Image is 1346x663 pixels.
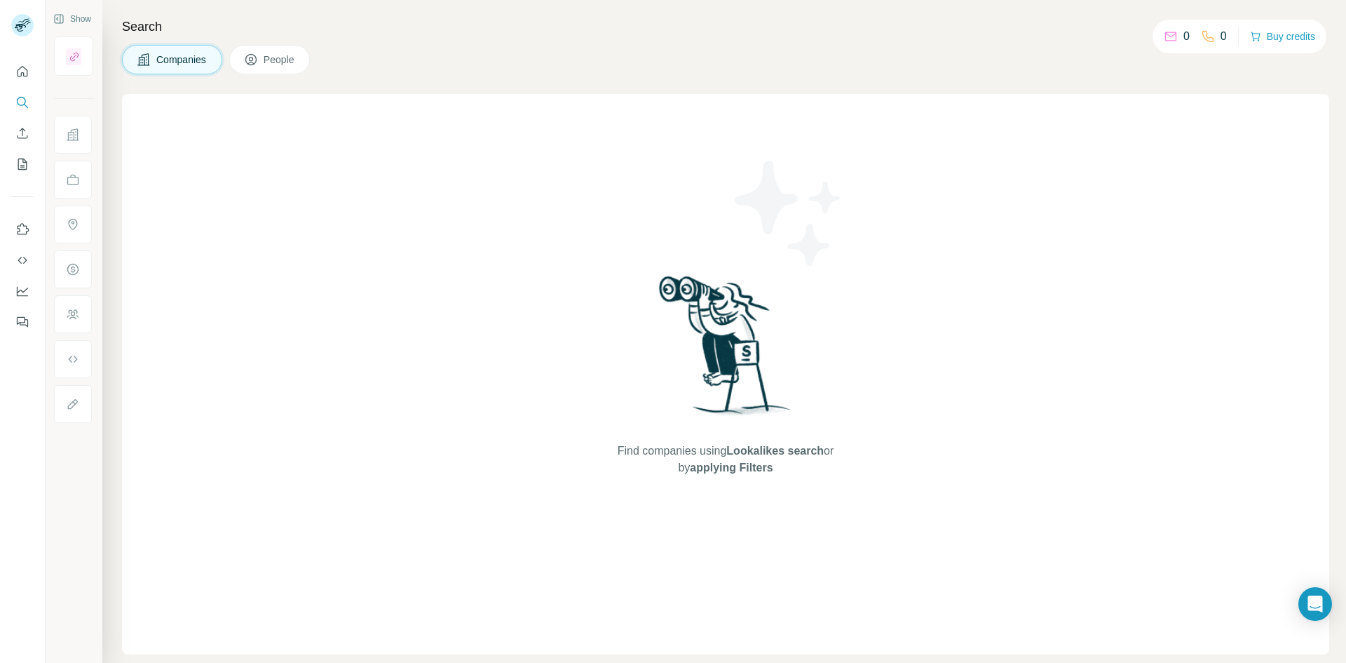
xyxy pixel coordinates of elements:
[11,152,34,177] button: My lists
[726,150,852,276] img: Surfe Illustration - Stars
[653,272,798,429] img: Surfe Illustration - Woman searching with binoculars
[613,443,838,476] span: Find companies using or by
[1183,28,1190,45] p: 0
[122,17,1329,36] h4: Search
[1221,28,1227,45] p: 0
[1250,27,1315,46] button: Buy credits
[11,59,34,84] button: Quick start
[11,90,34,115] button: Search
[264,53,296,67] span: People
[156,53,208,67] span: Companies
[690,462,773,474] span: applying Filters
[1298,587,1332,621] div: Open Intercom Messenger
[11,248,34,273] button: Use Surfe API
[11,217,34,242] button: Use Surfe on LinkedIn
[11,309,34,335] button: Feedback
[43,8,101,29] button: Show
[11,279,34,304] button: Dashboard
[11,121,34,146] button: Enrich CSV
[726,445,824,457] span: Lookalikes search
